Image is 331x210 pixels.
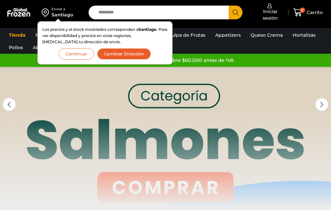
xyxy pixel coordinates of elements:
[6,29,29,41] a: Tienda
[6,41,26,54] a: Pollos
[97,48,151,60] button: Cambiar Dirección
[165,29,209,41] a: Pulpa de Frutas
[247,29,286,41] a: Queso Crema
[300,8,305,13] span: 0
[289,29,319,41] a: Hortalizas
[42,26,168,45] p: Los precios y el stock mostrados corresponden a . Para ver disponibilidad y precios en otras regi...
[42,7,52,18] img: address-field-icon.svg
[138,27,156,32] strong: Santiago
[212,29,244,41] a: Appetizers
[59,48,94,60] button: Continuar
[52,7,73,11] div: Enviar a
[292,5,324,20] a: 0 Carrito
[305,9,323,16] span: Carrito
[254,8,285,21] span: Iniciar sesión
[52,11,73,18] div: Santiago
[32,29,67,41] a: Papas Fritas
[229,6,242,19] button: Search button
[30,41,59,54] a: Abarrotes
